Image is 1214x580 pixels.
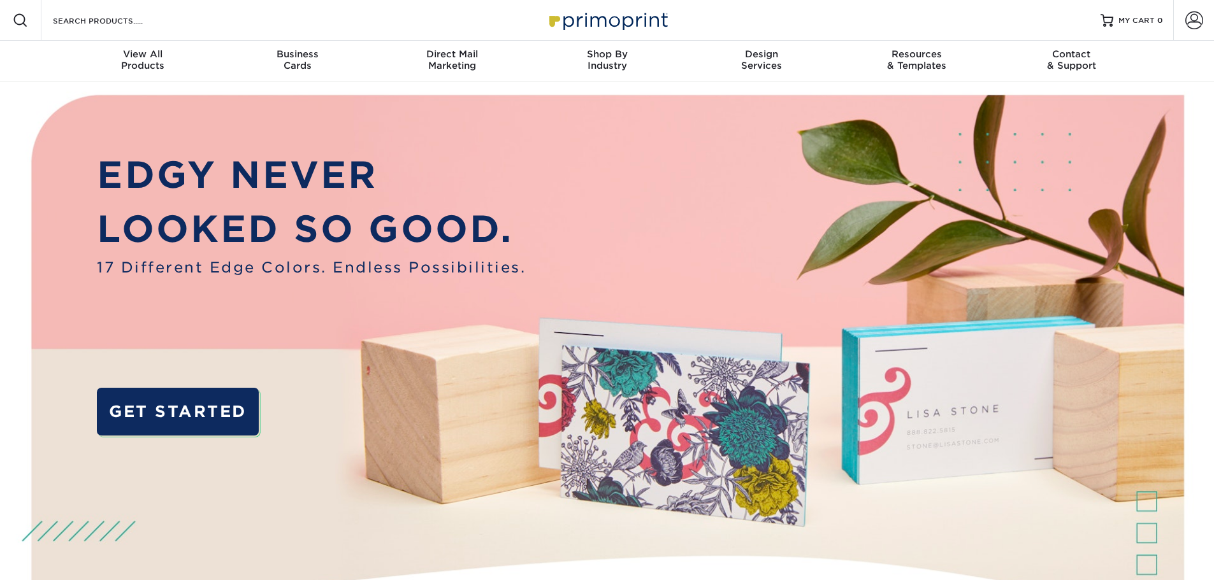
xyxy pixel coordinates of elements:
span: MY CART [1118,15,1155,26]
span: Design [684,48,839,60]
a: BusinessCards [220,41,375,81]
p: LOOKED SO GOOD. [97,202,526,257]
a: Direct MailMarketing [375,41,530,81]
a: GET STARTED [97,388,258,435]
span: 0 [1157,16,1163,25]
a: View AllProducts [66,41,220,81]
div: & Templates [839,48,994,71]
div: Services [684,48,839,71]
img: Primoprint [544,6,671,34]
a: Contact& Support [994,41,1149,81]
span: Direct Mail [375,48,530,60]
div: Products [66,48,220,71]
span: Business [220,48,375,60]
span: Contact [994,48,1149,60]
span: Shop By [530,48,684,60]
p: EDGY NEVER [97,148,526,202]
a: DesignServices [684,41,839,81]
div: Industry [530,48,684,71]
div: Marketing [375,48,530,71]
a: Resources& Templates [839,41,994,81]
span: Resources [839,48,994,60]
span: 17 Different Edge Colors. Endless Possibilities. [97,257,526,278]
input: SEARCH PRODUCTS..... [52,13,176,28]
a: Shop ByIndustry [530,41,684,81]
span: View All [66,48,220,60]
div: Cards [220,48,375,71]
div: & Support [994,48,1149,71]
